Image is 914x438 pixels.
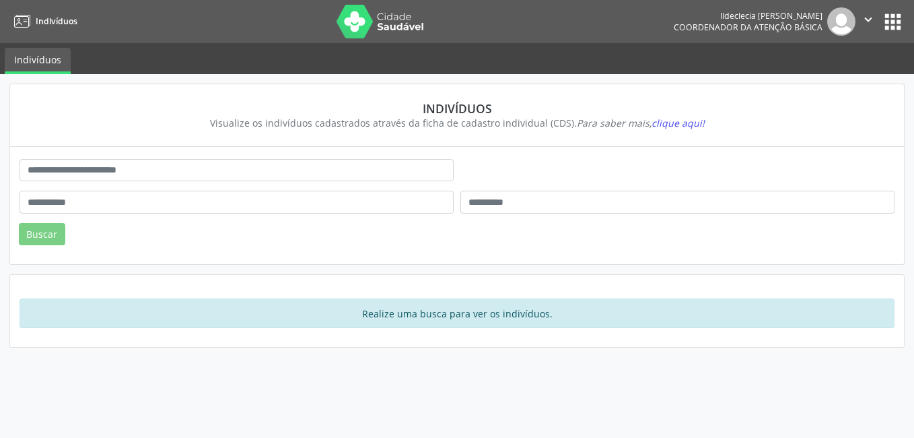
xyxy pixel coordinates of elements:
a: Indivíduos [5,48,71,74]
span: Indivíduos [36,15,77,27]
span: clique aqui! [652,117,705,129]
i:  [861,12,876,27]
img: img [827,7,855,36]
i: Para saber mais, [577,117,705,129]
div: Ildeclecia [PERSON_NAME] [674,10,822,22]
div: Realize uma busca para ver os indivíduos. [20,299,894,328]
button: apps [881,10,905,34]
button: Buscar [19,223,65,246]
a: Indivíduos [9,10,77,32]
button:  [855,7,881,36]
div: Visualize os indivíduos cadastrados através da ficha de cadastro individual (CDS). [29,116,885,130]
div: Indivíduos [29,101,885,116]
span: Coordenador da Atenção Básica [674,22,822,33]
